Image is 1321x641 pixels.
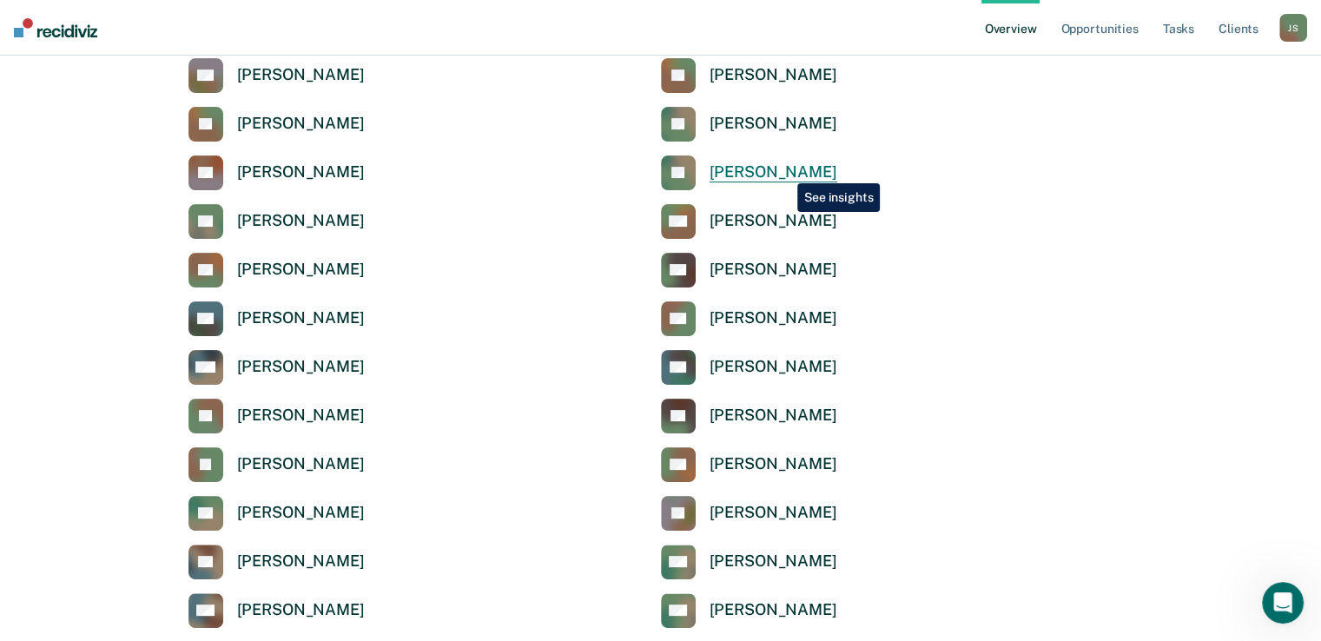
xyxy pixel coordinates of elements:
img: Profile image for Rajan [84,64,102,82]
div: Thank you so much! I really appreciate the walk through. That was super helpful. [63,433,334,505]
div: Below tasks you will see ARS and click on view all [28,186,271,220]
b: Rajan [107,67,140,79]
iframe: Intercom live chat [1262,582,1304,624]
div: [PERSON_NAME] [710,162,837,182]
a: [PERSON_NAME] [661,58,837,93]
div: I recorded a quick demo for you here: [28,242,271,276]
a: [PERSON_NAME] [661,253,837,287]
img: Profile image for Rajan [50,10,77,37]
div: [PERSON_NAME] [237,552,365,572]
div: [PERSON_NAME] [710,406,837,426]
button: Emoji picker [27,508,41,522]
div: Below tasks you will see ARS and click on view all [14,175,285,230]
a: [PERSON_NAME] [188,301,365,336]
div: [PERSON_NAME] [710,503,837,523]
button: JS [1279,14,1307,42]
div: [PERSON_NAME] [710,65,837,85]
div: [PERSON_NAME] [710,357,837,377]
div: [PERSON_NAME] [710,114,837,134]
a: [PERSON_NAME] [188,107,365,142]
a: [PERSON_NAME] [188,593,365,628]
div: [PERSON_NAME] [237,600,365,620]
div: [PERSON_NAME] [237,162,365,182]
a: [PERSON_NAME] [661,107,837,142]
div: [PERSON_NAME] [710,552,837,572]
div: HI [PERSON_NAME]! For all officers you supervise click on the tab on top right that says opportun... [28,112,271,163]
button: go back [11,7,44,40]
div: [PERSON_NAME] [237,503,365,523]
a: [PERSON_NAME] [188,496,365,531]
a: [PERSON_NAME] [188,155,365,190]
div: [PERSON_NAME] [237,406,365,426]
div: right now it seems that no one on the officers caseloads that supervise are eligible for ERS. But... [28,300,271,367]
div: [PERSON_NAME] [710,308,837,328]
div: Close [305,7,336,38]
a: [PERSON_NAME] [661,496,837,531]
div: Rajan says… [14,175,334,232]
div: Jerri says… [14,433,334,525]
button: Home [272,7,305,40]
textarea: Message… [15,472,333,501]
div: J S [1279,14,1307,42]
div: [PERSON_NAME] [237,308,365,328]
div: Rajan • [DATE] [28,381,106,392]
h1: Rajan [84,9,122,22]
div: I recorded a quick demo for you here:[URL][DOMAIN_NAME] [14,232,285,287]
a: [PERSON_NAME] [188,350,365,385]
a: [PERSON_NAME] [188,204,365,239]
a: [PERSON_NAME] [661,545,837,579]
div: [PERSON_NAME] [710,211,837,231]
div: [DATE] [14,38,334,62]
button: Upload attachment [83,508,96,522]
div: [PERSON_NAME] [710,454,837,474]
a: [PERSON_NAME] [661,204,837,239]
div: Rajan says… [14,232,334,288]
a: [PERSON_NAME] [188,253,365,287]
button: Start recording [110,508,124,522]
div: joined the conversation [107,65,264,81]
a: [PERSON_NAME] [661,399,837,433]
div: [PERSON_NAME] [237,211,365,231]
p: Active 1h ago [84,22,162,39]
div: Rajan says… [14,289,334,409]
a: [PERSON_NAME] [661,447,837,482]
div: HI [PERSON_NAME]! For all officers you supervise click on the tab on top right that says opportun... [14,102,285,174]
div: [PERSON_NAME] [237,357,365,377]
div: [PERSON_NAME] [237,114,365,134]
div: Rajan says… [14,102,334,175]
a: [PERSON_NAME] [661,301,837,336]
div: [PERSON_NAME] [710,260,837,280]
div: Thank you so much! I really appreciate the walk through. That was super helpful. [76,443,320,494]
button: Gif picker [55,508,69,522]
a: [PERSON_NAME] [661,155,837,190]
div: [PERSON_NAME] [237,260,365,280]
a: [PERSON_NAME] [661,350,837,385]
a: [PERSON_NAME] [188,545,365,579]
div: Rajan says… [14,62,334,102]
img: Recidiviz [14,18,97,37]
a: [PERSON_NAME] [661,593,837,628]
a: [URL][DOMAIN_NAME] [28,261,163,274]
a: [PERSON_NAME] [188,58,365,93]
a: [PERSON_NAME] [188,447,365,482]
div: [DATE] [14,409,334,433]
div: right now it seems that no one on the officers caseloads that supervise are eligible for ERS. But... [14,289,285,378]
div: [PERSON_NAME] [710,600,837,620]
div: [PERSON_NAME] [237,65,365,85]
button: Send a message… [298,501,326,529]
div: [PERSON_NAME] [237,454,365,474]
a: [PERSON_NAME] [188,399,365,433]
